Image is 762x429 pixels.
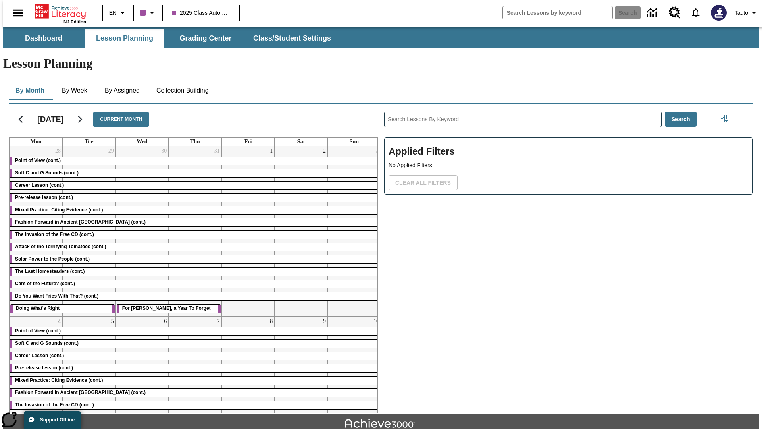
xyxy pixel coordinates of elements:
div: For Armstrong, a Year To Forget [117,305,221,313]
span: Support Offline [40,417,75,423]
img: Avatar [711,5,727,21]
div: Doing What's Right [10,305,115,313]
a: August 7, 2025 [216,317,221,326]
a: Resource Center, Will open in new tab [664,2,685,23]
a: July 28, 2025 [54,146,62,156]
div: Applied Filters [384,137,753,195]
span: Tauto [735,9,748,17]
span: Solar Power to the People (cont.) [15,256,90,262]
span: Cars of the Future? (cont.) [15,281,75,286]
h2: [DATE] [37,114,63,124]
a: August 10, 2025 [372,317,381,326]
button: Language: EN, Select a language [106,6,131,20]
div: Soft C and G Sounds (cont.) [10,340,381,348]
div: Attack of the Terrifying Tomatoes (cont.) [10,243,381,251]
a: August 2, 2025 [321,146,327,156]
div: Pre-release lesson (cont.) [10,364,381,372]
a: Monday [29,138,43,146]
td: July 30, 2025 [115,146,169,317]
a: August 4, 2025 [56,317,62,326]
div: Calendar [3,101,378,413]
a: Thursday [189,138,202,146]
div: Point of View (cont.) [10,327,381,335]
a: Sunday [348,138,360,146]
span: Mixed Practice: Citing Evidence (cont.) [15,377,103,383]
div: SubNavbar [3,29,338,48]
td: August 3, 2025 [327,146,381,317]
div: Fashion Forward in Ancient Rome (cont.) [10,218,381,226]
button: Grading Center [166,29,245,48]
button: Filters Side menu [716,111,732,127]
div: Mixed Practice: Citing Evidence (cont.) [10,206,381,214]
input: Search Lessons By Keyword [385,112,661,127]
a: Friday [243,138,254,146]
div: Fashion Forward in Ancient Rome (cont.) [10,389,381,397]
button: Class/Student Settings [247,29,337,48]
span: Career Lesson (cont.) [15,353,64,358]
a: Tuesday [83,138,95,146]
div: Pre-release lesson (cont.) [10,194,381,202]
a: Home [35,4,86,19]
div: Solar Power to the People (cont.) [10,255,381,263]
a: July 29, 2025 [107,146,115,156]
span: Soft C and G Sounds (cont.) [15,340,79,346]
button: By Assigned [98,81,146,100]
div: Career Lesson (cont.) [10,352,381,360]
a: July 31, 2025 [213,146,221,156]
div: The Last Homesteaders (cont.) [10,268,381,276]
span: Career Lesson (cont.) [15,182,64,188]
a: Wednesday [135,138,149,146]
div: Home [35,3,86,24]
span: For Armstrong, a Year To Forget [122,305,211,311]
span: The Last Homesteaders (cont.) [15,269,85,274]
button: Class color is purple. Change class color [137,6,160,20]
a: Data Center [642,2,664,24]
span: Do You Want Fries With That? (cont.) [15,293,98,299]
div: The Invasion of the Free CD (cont.) [10,231,381,239]
td: August 2, 2025 [275,146,328,317]
td: July 29, 2025 [63,146,116,317]
a: August 1, 2025 [268,146,274,156]
a: August 3, 2025 [375,146,381,156]
h2: Applied Filters [389,142,749,161]
a: Saturday [296,138,306,146]
button: By Month [9,81,51,100]
button: By Week [55,81,94,100]
div: Do You Want Fries With That? (cont.) [10,292,381,300]
h1: Lesson Planning [3,56,759,71]
span: Attack of the Terrifying Tomatoes (cont.) [15,244,106,249]
a: Notifications [685,2,706,23]
span: Pre-release lesson (cont.) [15,195,73,200]
div: Mixed Practice: Citing Evidence (cont.) [10,377,381,385]
span: The Invasion of the Free CD (cont.) [15,402,94,408]
span: EN [109,9,117,17]
button: Dashboard [4,29,83,48]
button: Open side menu [6,1,30,25]
span: Pre-release lesson (cont.) [15,365,73,371]
div: Cars of the Future? (cont.) [10,280,381,288]
td: August 1, 2025 [221,146,275,317]
span: Fashion Forward in Ancient Rome (cont.) [15,219,146,225]
button: Search [665,112,697,127]
a: July 30, 2025 [160,146,168,156]
a: August 6, 2025 [162,317,168,326]
div: Search [378,101,753,413]
span: NJ Edition [63,19,86,24]
td: July 31, 2025 [169,146,222,317]
button: Lesson Planning [85,29,164,48]
div: Point of View (cont.) [10,157,381,165]
div: The Invasion of the Free CD (cont.) [10,401,381,409]
input: search field [503,6,612,19]
a: August 5, 2025 [110,317,115,326]
a: August 9, 2025 [321,317,327,326]
div: Career Lesson (cont.) [10,182,381,189]
div: SubNavbar [3,27,759,48]
span: Doing What's Right [16,305,60,311]
span: The Invasion of the Free CD (cont.) [15,232,94,237]
button: Collection Building [150,81,215,100]
button: Next [70,109,90,129]
td: July 28, 2025 [10,146,63,317]
span: Mixed Practice: Citing Evidence (cont.) [15,207,103,213]
button: Previous [11,109,31,129]
button: Select a new avatar [706,2,731,23]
